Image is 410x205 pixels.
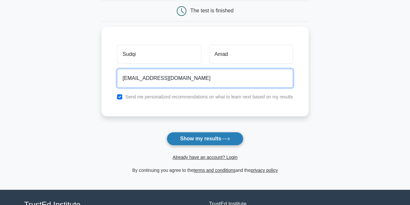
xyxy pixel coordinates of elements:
div: The test is finished [190,8,233,13]
button: Show my results [167,132,243,146]
input: Email [117,69,293,88]
a: terms and conditions [193,168,235,173]
a: Already have an account? Login [172,155,237,160]
input: First name [117,45,201,64]
div: By continuing you agree to the and the [98,166,312,174]
input: Last name [209,45,293,64]
label: Send me personalized recommendations on what to learn next based on my results [125,94,293,99]
a: privacy policy [251,168,278,173]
